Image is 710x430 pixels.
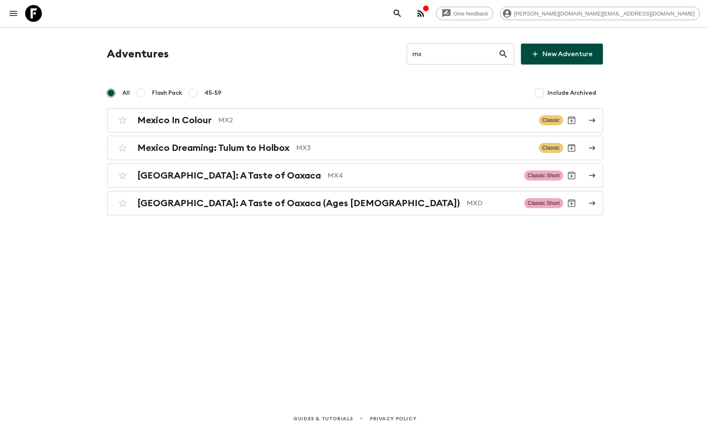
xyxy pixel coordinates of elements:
[107,191,603,215] a: [GEOGRAPHIC_DATA]: A Taste of Oaxaca (Ages [DEMOGRAPHIC_DATA])MXDClassic ShortArchive
[539,115,563,125] span: Classic
[5,5,22,22] button: menu
[123,89,130,97] span: All
[152,89,183,97] span: Flash Pack
[563,167,580,184] button: Archive
[370,414,416,423] a: Privacy Policy
[563,112,580,129] button: Archive
[138,142,290,153] h2: Mexico Dreaming: Tulum to Holbox
[467,198,518,208] p: MXD
[524,198,563,208] span: Classic Short
[563,140,580,156] button: Archive
[107,136,603,160] a: Mexico Dreaming: Tulum to HolboxMX3ClassicArchive
[524,171,563,181] span: Classic Short
[510,10,700,17] span: [PERSON_NAME][DOMAIN_NAME][EMAIL_ADDRESS][DOMAIN_NAME]
[138,115,212,126] h2: Mexico In Colour
[389,5,406,22] button: search adventures
[107,163,603,188] a: [GEOGRAPHIC_DATA]: A Taste of OaxacaMX4Classic ShortArchive
[436,7,493,20] a: Give feedback
[138,198,460,209] h2: [GEOGRAPHIC_DATA]: A Taste of Oaxaca (Ages [DEMOGRAPHIC_DATA])
[500,7,700,20] div: [PERSON_NAME][DOMAIN_NAME][EMAIL_ADDRESS][DOMAIN_NAME]
[138,170,321,181] h2: [GEOGRAPHIC_DATA]: A Taste of Oaxaca
[548,89,596,97] span: Include Archived
[297,143,532,153] p: MX3
[107,46,169,62] h1: Adventures
[563,195,580,212] button: Archive
[107,108,603,132] a: Mexico In ColourMX2ClassicArchive
[293,414,353,423] a: Guides & Tutorials
[521,44,603,65] a: New Adventure
[328,171,518,181] p: MX4
[205,89,222,97] span: 45-59
[219,115,532,125] p: MX2
[449,10,493,17] span: Give feedback
[407,42,498,66] input: e.g. AR1, Argentina
[539,143,563,153] span: Classic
